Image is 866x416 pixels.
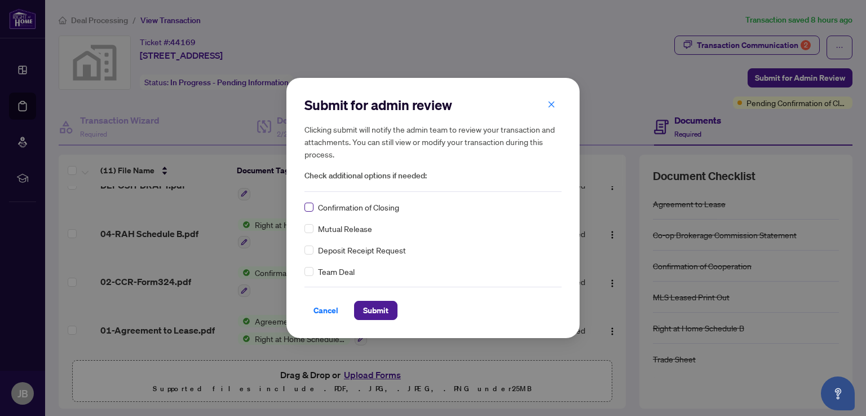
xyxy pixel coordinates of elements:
span: Mutual Release [318,222,372,235]
span: Deposit Receipt Request [318,244,406,256]
button: Cancel [304,301,347,320]
span: close [547,100,555,108]
span: Team Deal [318,265,355,278]
span: Submit [363,301,388,319]
button: Submit [354,301,397,320]
h5: Clicking submit will notify the admin team to review your transaction and attachments. You can st... [304,123,562,160]
span: Cancel [313,301,338,319]
button: Open asap [821,376,855,410]
h2: Submit for admin review [304,96,562,114]
span: Check additional options if needed: [304,169,562,182]
span: Confirmation of Closing [318,201,399,213]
